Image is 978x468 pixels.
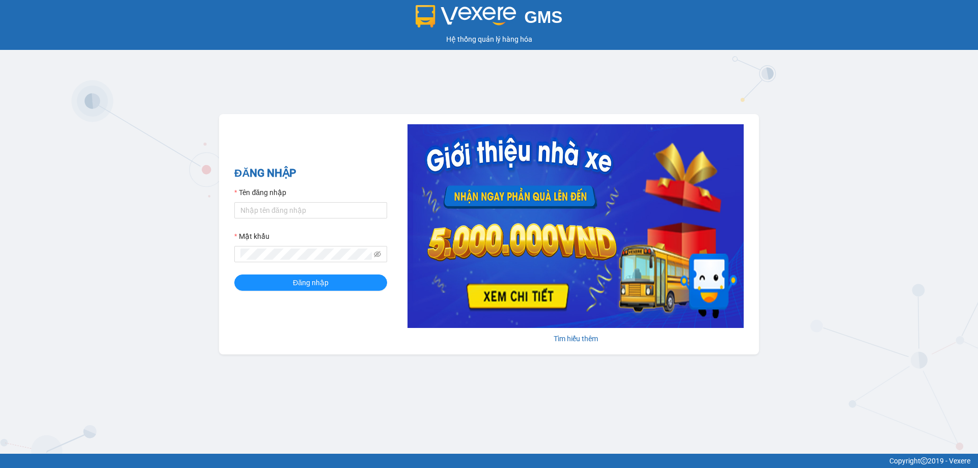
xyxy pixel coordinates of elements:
a: GMS [416,15,563,23]
button: Đăng nhập [234,274,387,291]
img: logo 2 [416,5,517,27]
span: GMS [524,8,562,26]
div: Copyright 2019 - Vexere [8,455,970,466]
label: Tên đăng nhập [234,187,286,198]
img: banner-0 [407,124,744,328]
input: Tên đăng nhập [234,202,387,218]
h2: ĐĂNG NHẬP [234,165,387,182]
label: Mật khẩu [234,231,269,242]
div: Tìm hiểu thêm [407,333,744,344]
span: Đăng nhập [293,277,329,288]
div: Hệ thống quản lý hàng hóa [3,34,975,45]
span: eye-invisible [374,251,381,258]
span: copyright [920,457,928,464]
input: Mật khẩu [240,249,372,260]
